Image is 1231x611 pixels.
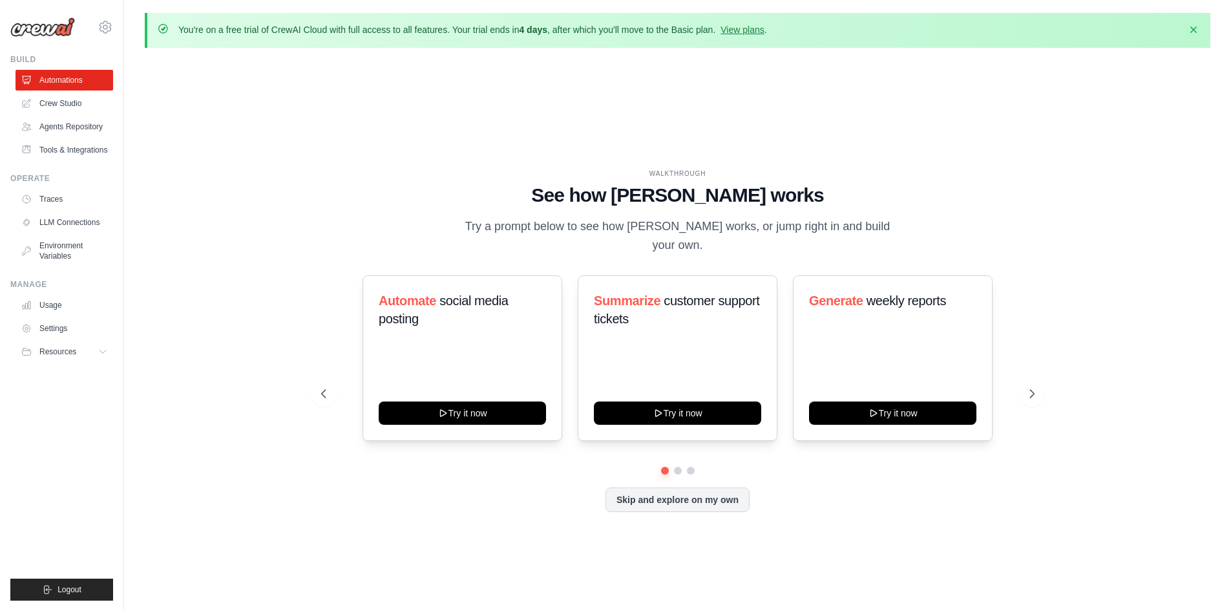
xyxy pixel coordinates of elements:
[10,17,75,37] img: Logo
[519,25,547,35] strong: 4 days
[867,294,946,308] span: weekly reports
[594,402,761,425] button: Try it now
[16,295,113,316] a: Usage
[16,70,113,91] a: Automations
[10,173,113,184] div: Operate
[379,294,509,326] span: social media posting
[178,23,767,36] p: You're on a free trial of CrewAI Cloud with full access to all features. Your trial ends in , aft...
[809,294,863,308] span: Generate
[10,279,113,290] div: Manage
[10,54,113,65] div: Build
[58,584,81,595] span: Logout
[16,116,113,137] a: Agents Repository
[594,294,759,326] span: customer support tickets
[16,140,113,160] a: Tools & Integrations
[809,402,976,425] button: Try it now
[605,488,750,512] button: Skip and explore on my own
[16,189,113,209] a: Traces
[379,402,546,425] button: Try it now
[16,341,113,362] button: Resources
[321,169,1035,178] div: WALKTHROUGH
[461,217,895,255] p: Try a prompt below to see how [PERSON_NAME] works, or jump right in and build your own.
[379,294,436,308] span: Automate
[16,235,113,266] a: Environment Variables
[10,579,113,601] button: Logout
[16,212,113,233] a: LLM Connections
[39,347,76,357] span: Resources
[16,318,113,339] a: Settings
[594,294,660,308] span: Summarize
[16,93,113,114] a: Crew Studio
[721,25,764,35] a: View plans
[321,184,1035,207] h1: See how [PERSON_NAME] works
